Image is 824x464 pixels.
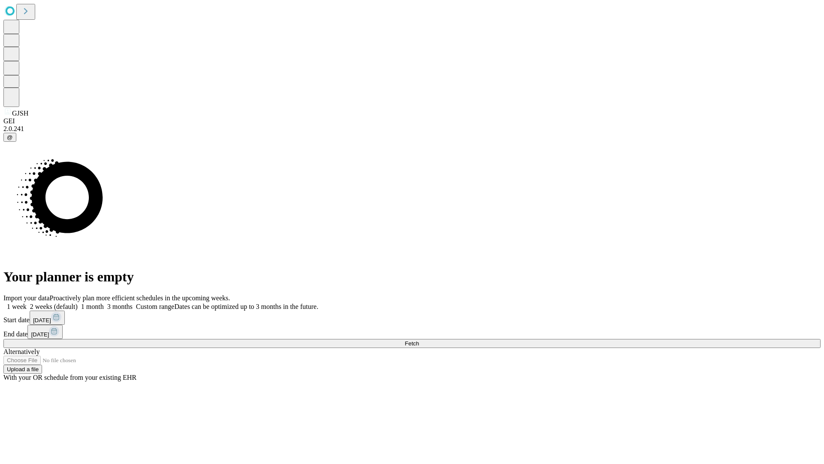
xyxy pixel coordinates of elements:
button: Upload a file [3,365,42,374]
button: [DATE] [30,311,65,325]
span: 1 week [7,303,27,310]
div: GEI [3,117,821,125]
span: Fetch [405,340,419,347]
span: Custom range [136,303,174,310]
span: 1 month [81,303,104,310]
span: [DATE] [33,317,51,324]
button: [DATE] [27,325,63,339]
span: @ [7,134,13,140]
div: 2.0.241 [3,125,821,133]
span: Proactively plan more efficient schedules in the upcoming weeks. [50,294,230,302]
span: Import your data [3,294,50,302]
span: [DATE] [31,331,49,338]
div: Start date [3,311,821,325]
span: 3 months [107,303,133,310]
button: Fetch [3,339,821,348]
div: End date [3,325,821,339]
span: With your OR schedule from your existing EHR [3,374,136,381]
span: Dates can be optimized up to 3 months in the future. [174,303,318,310]
span: Alternatively [3,348,39,355]
h1: Your planner is empty [3,269,821,285]
button: @ [3,133,16,142]
span: 2 weeks (default) [30,303,78,310]
span: GJSH [12,110,28,117]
